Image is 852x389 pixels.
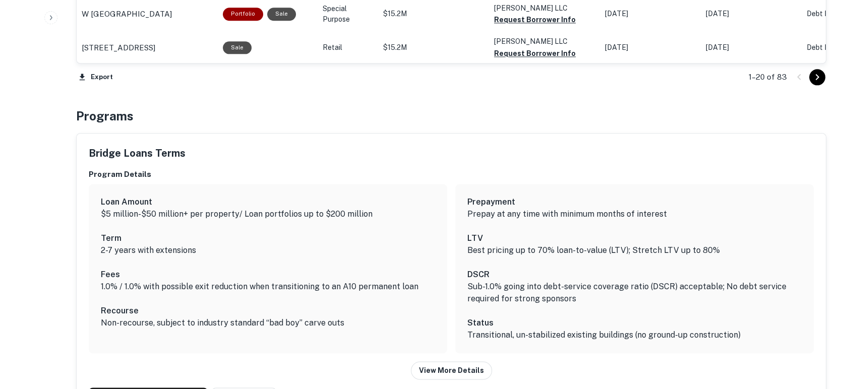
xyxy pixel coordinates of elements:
h6: Fees [101,269,435,281]
p: Non-recourse, subject to industry standard “bad boy” carve outs [101,317,435,329]
h6: Prepayment [467,196,802,208]
p: 1–20 of 83 [749,71,787,83]
div: Sale [223,41,252,54]
p: [PERSON_NAME] LLC [494,3,595,14]
p: [DATE] [706,42,797,53]
p: $15.2M [383,42,484,53]
button: Request Borrower Info [494,47,576,59]
p: Best pricing up to 70% loan-to-value (LTV); Stretch LTV up to 80% [467,244,802,256]
h6: LTV [467,232,802,244]
button: Go to next page [809,69,825,85]
p: Prepay at any time with minimum months of interest [467,208,802,220]
p: [STREET_ADDRESS] [82,42,155,54]
a: [STREET_ADDRESS] [82,42,213,54]
p: Sub-1.0% going into debt-service coverage ratio (DSCR) acceptable; No debt service required for s... [467,281,802,305]
button: Export [76,70,115,85]
h6: Recourse [101,305,435,317]
h6: DSCR [467,269,802,281]
p: W [GEOGRAPHIC_DATA] [82,8,172,20]
h6: Loan Amount [101,196,435,208]
button: View More Details [411,361,492,379]
p: [DATE] [706,9,797,19]
div: Sale [267,8,296,20]
p: Special Purpose [323,4,373,25]
h4: Programs [76,107,134,125]
p: [DATE] [605,9,696,19]
p: $15.2M [383,9,484,19]
button: Request Borrower Info [494,14,576,26]
p: [PERSON_NAME] LLC [494,36,595,47]
p: Transitional, un-stabilized existing buildings (no ground-up construction) [467,329,802,341]
h6: Program Details [89,169,814,180]
h6: Status [467,317,802,329]
p: 1.0% / 1.0% with possible exit reduction when transitioning to an A10 permanent loan [101,281,435,293]
p: $5 million-$50 million+ per property/ Loan portfolios up to $200 million [101,208,435,220]
div: This is a portfolio loan with 11 properties [223,8,263,20]
iframe: Chat Widget [802,308,852,357]
p: 2-7 years with extensions [101,244,435,256]
p: [DATE] [605,42,696,53]
a: W [GEOGRAPHIC_DATA] [82,8,213,20]
p: Retail [323,42,373,53]
h6: Term [101,232,435,244]
h5: Bridge Loans Terms [89,146,186,161]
